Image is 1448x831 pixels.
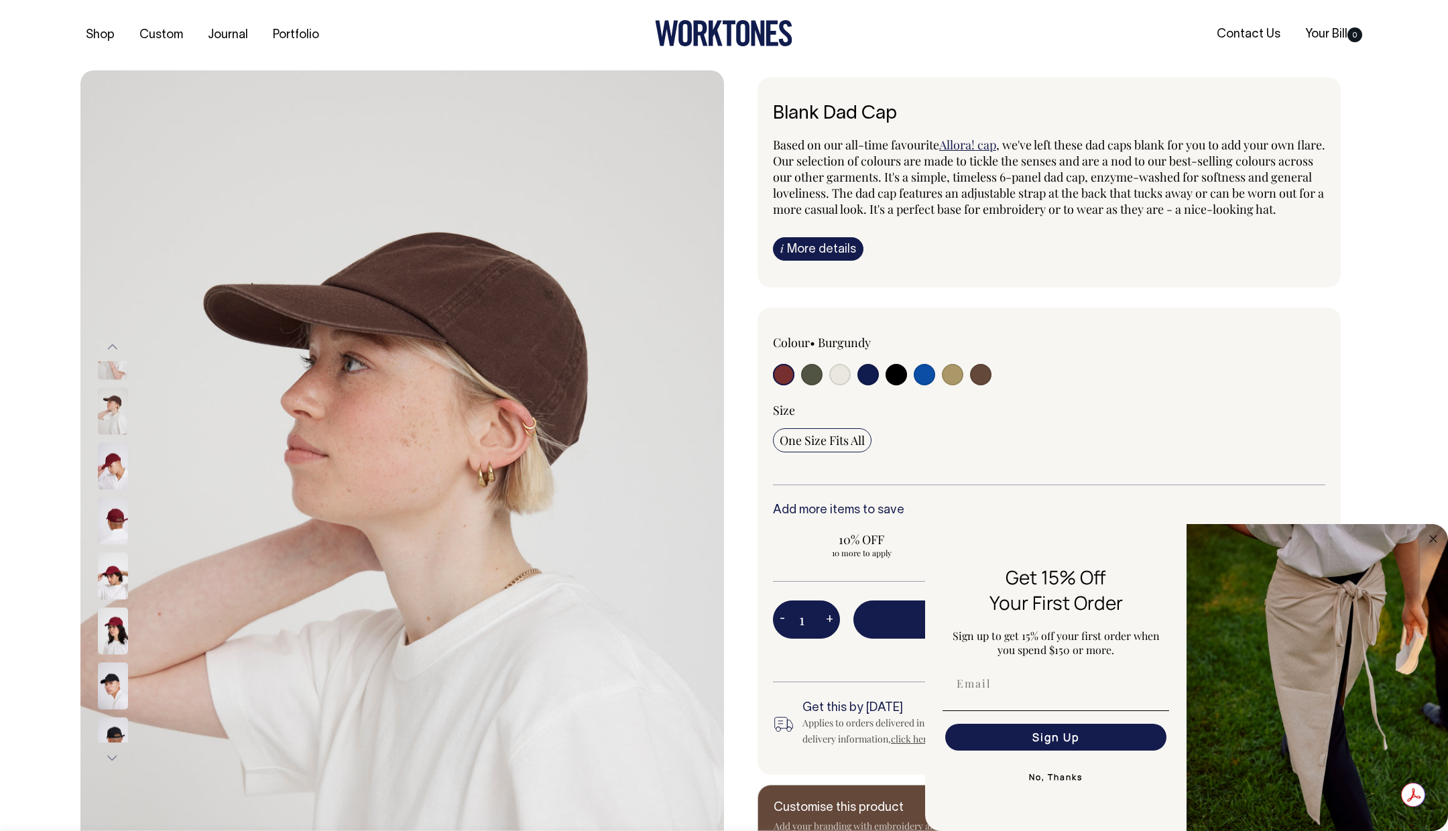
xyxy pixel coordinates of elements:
[103,332,123,362] button: Previous
[98,553,128,600] img: burgundy
[773,527,951,562] input: 10% OFF 10 more to apply
[98,608,128,655] img: burgundy
[134,24,188,46] a: Custom
[773,334,994,350] div: Colour
[939,137,996,153] a: Allora! cap
[1425,531,1441,547] button: Close dialog
[945,670,1166,697] input: Email
[818,334,871,350] label: Burgundy
[98,663,128,710] img: black
[953,629,1160,657] span: Sign up to get 15% off your first order when you spend $150 or more.
[773,137,1325,217] span: , we've left these dad caps blank for you to add your own flare. Our selection of colours are mad...
[943,764,1169,791] button: No, Thanks
[802,715,1075,747] div: Applies to orders delivered in Australian metro areas. For all delivery information, .
[819,606,840,633] button: +
[773,402,1325,418] div: Size
[773,137,939,153] span: Based on our all-time favourite
[891,732,932,745] a: click here
[774,802,988,815] h6: Customise this product
[1006,564,1106,590] span: Get 15% Off
[780,241,784,255] span: i
[98,333,128,380] img: espresso
[1187,524,1448,831] img: 5e34ad8f-4f05-4173-92a8-ea475ee49ac9.jpeg
[853,600,1325,638] button: Add to bill —AUD25.00
[1300,23,1368,46] a: Your Bill0
[98,443,128,490] img: burgundy
[989,590,1123,615] span: Your First Order
[267,24,324,46] a: Portfolio
[925,524,1448,831] div: FLYOUT Form
[773,606,792,633] button: -
[773,428,871,452] input: One Size Fits All
[773,104,1325,125] h6: Blank Dad Cap
[1347,27,1362,42] span: 0
[202,24,253,46] a: Journal
[802,702,1075,715] h6: Get this by [DATE]
[98,718,128,765] img: black
[1211,23,1286,46] a: Contact Us
[773,237,863,261] a: iMore details
[853,647,1325,663] span: Spend AUD350 more to get FREE SHIPPING
[98,388,128,435] img: espresso
[780,531,944,548] span: 10% OFF
[810,334,815,350] span: •
[780,432,865,448] span: One Size Fits All
[945,724,1166,751] button: Sign Up
[80,24,120,46] a: Shop
[773,504,1325,517] h6: Add more items to save
[98,498,128,545] img: burgundy
[780,548,944,558] span: 10 more to apply
[103,743,123,773] button: Next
